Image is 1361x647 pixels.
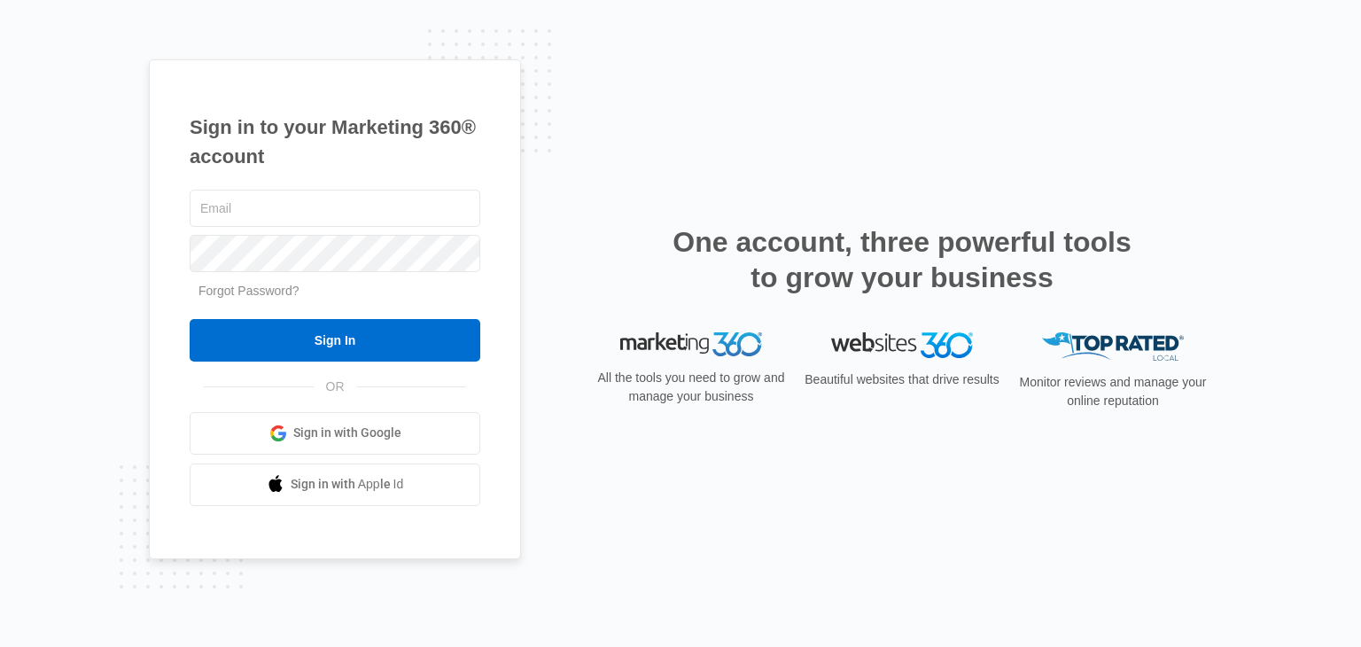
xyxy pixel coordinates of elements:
span: Sign in with Apple Id [291,475,404,494]
h1: Sign in to your Marketing 360® account [190,113,480,171]
h2: One account, three powerful tools to grow your business [667,224,1137,295]
a: Forgot Password? [198,284,299,298]
img: Websites 360 [831,332,973,358]
img: Marketing 360 [620,332,762,357]
input: Email [190,190,480,227]
span: Sign in with Google [293,424,401,442]
p: Beautiful websites that drive results [803,370,1001,389]
p: Monitor reviews and manage your online reputation [1014,373,1212,410]
input: Sign In [190,319,480,362]
img: Top Rated Local [1042,332,1184,362]
a: Sign in with Google [190,412,480,455]
p: All the tools you need to grow and manage your business [592,369,790,406]
span: OR [314,378,357,396]
a: Sign in with Apple Id [190,464,480,506]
